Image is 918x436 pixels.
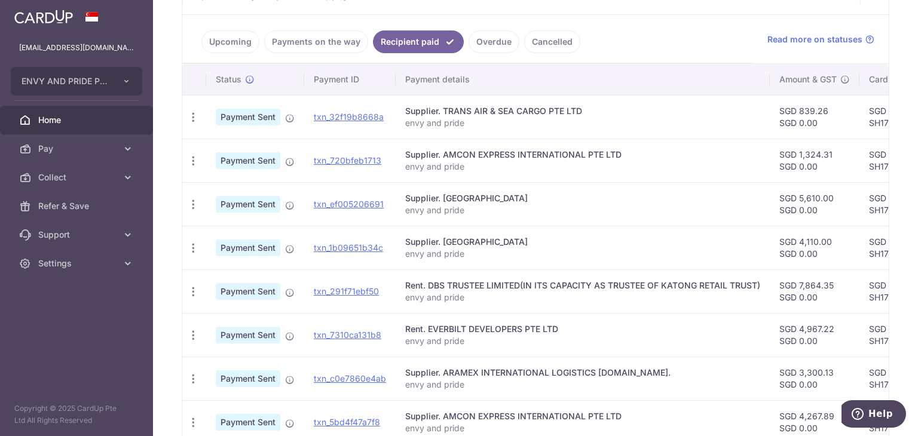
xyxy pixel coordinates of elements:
div: Supplier. [GEOGRAPHIC_DATA] [405,236,760,248]
p: [EMAIL_ADDRESS][DOMAIN_NAME] [19,42,134,54]
a: txn_c0e7860e4ab [314,373,386,383]
td: SGD 839.26 SGD 0.00 [770,95,859,139]
span: Home [38,114,117,126]
td: SGD 1,324.31 SGD 0.00 [770,139,859,182]
a: Overdue [469,30,519,53]
p: envy and pride [405,204,760,216]
a: txn_1b09651b34c [314,242,383,253]
a: Cancelled [524,30,580,53]
span: Pay [38,143,117,155]
span: Payment Sent [216,196,280,213]
div: Supplier. AMCON EXPRESS INTERNATIONAL PTE LTD [405,149,760,161]
a: txn_720bfeb1713 [314,155,381,165]
span: Amount & GST [779,73,837,85]
a: txn_ef005206691 [314,199,384,209]
div: Rent. EVERBILT DEVELOPERS PTE LTD [405,323,760,335]
p: envy and pride [405,422,760,434]
p: envy and pride [405,379,760,391]
a: txn_5bd4f47a7f8 [314,417,380,427]
div: Supplier. ARAMEX INTERNATIONAL LOGISTICS [DOMAIN_NAME]. [405,367,760,379]
span: Payment Sent [216,283,280,300]
span: Read more on statuses [767,33,862,45]
a: Payments on the way [264,30,368,53]
p: envy and pride [405,335,760,347]
img: CardUp [14,10,73,24]
span: Refer & Save [38,200,117,212]
a: txn_32f19b8668a [314,112,384,122]
p: envy and pride [405,248,760,260]
span: Payment Sent [216,109,280,125]
td: SGD 5,610.00 SGD 0.00 [770,182,859,226]
th: Payment details [396,64,770,95]
td: SGD 4,110.00 SGD 0.00 [770,226,859,269]
a: txn_291f71ebf50 [314,286,379,296]
button: ENVY AND PRIDE PTE. LTD. [11,67,142,96]
iframe: Opens a widget where you can find more information [841,400,906,430]
span: Payment Sent [216,152,280,169]
p: envy and pride [405,161,760,173]
span: CardUp fee [869,73,914,85]
span: Support [38,229,117,241]
span: Payment Sent [216,240,280,256]
a: Upcoming [201,30,259,53]
td: SGD 3,300.13 SGD 0.00 [770,357,859,400]
a: Read more on statuses [767,33,874,45]
a: txn_7310ca131b8 [314,330,381,340]
a: Recipient paid [373,30,464,53]
td: SGD 4,967.22 SGD 0.00 [770,313,859,357]
span: Payment Sent [216,414,280,431]
p: envy and pride [405,117,760,129]
span: Payment Sent [216,370,280,387]
span: Payment Sent [216,327,280,343]
div: Supplier. [GEOGRAPHIC_DATA] [405,192,760,204]
p: envy and pride [405,291,760,303]
div: Supplier. AMCON EXPRESS INTERNATIONAL PTE LTD [405,410,760,422]
div: Supplier. TRANS AIR & SEA CARGO PTE LTD [405,105,760,117]
div: Rent. DBS TRUSTEE LIMITED(IN ITS CAPACITY AS TRUSTEE OF KATONG RETAIL TRUST) [405,280,760,291]
th: Payment ID [304,64,396,95]
span: Collect [38,171,117,183]
td: SGD 7,864.35 SGD 0.00 [770,269,859,313]
span: Status [216,73,241,85]
span: Settings [38,257,117,269]
span: ENVY AND PRIDE PTE. LTD. [22,75,110,87]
